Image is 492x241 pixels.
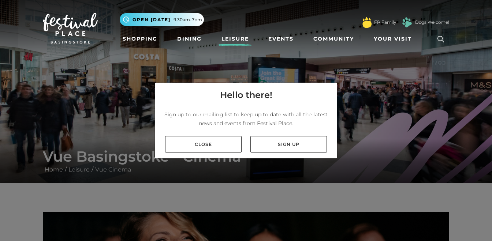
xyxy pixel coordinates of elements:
a: FP Family [374,19,396,26]
span: Open [DATE] [133,16,171,23]
img: Festival Place Logo [43,13,98,44]
span: 9.30am-7pm [174,16,202,23]
span: Your Visit [374,35,412,43]
a: Dogs Welcome! [415,19,449,26]
a: Close [165,136,242,152]
a: Shopping [120,32,160,46]
h4: Hello there! [220,89,272,102]
a: Leisure [219,32,252,46]
a: Sign up [250,136,327,152]
button: Open [DATE] 9.30am-7pm [120,13,204,26]
a: Your Visit [371,32,418,46]
a: Community [310,32,357,46]
a: Events [265,32,297,46]
a: Dining [174,32,205,46]
p: Sign up to our mailing list to keep up to date with all the latest news and events from Festival ... [161,110,331,128]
